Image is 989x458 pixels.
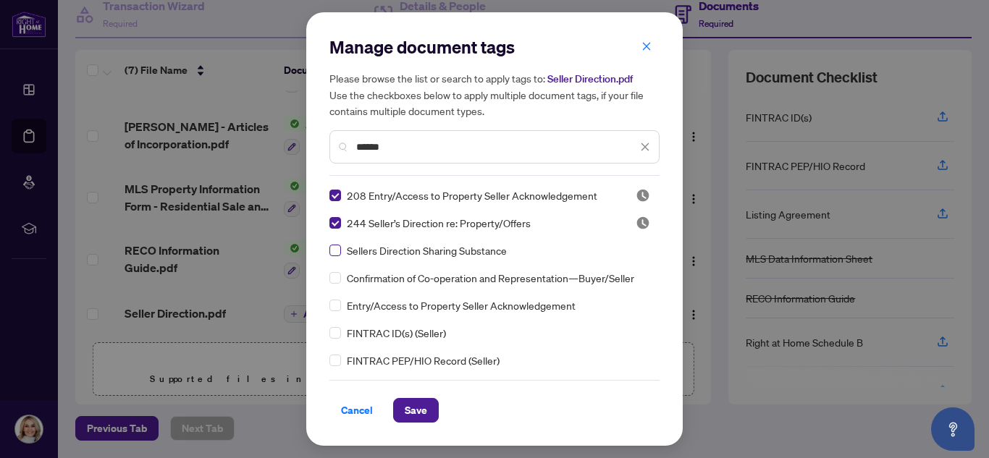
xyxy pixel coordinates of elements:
[347,325,446,341] span: FINTRAC ID(s) (Seller)
[636,188,650,203] img: status
[347,297,576,313] span: Entry/Access to Property Seller Acknowledgement
[347,352,500,368] span: FINTRAC PEP/HIO Record (Seller)
[405,399,427,422] span: Save
[636,216,650,230] img: status
[329,70,660,119] h5: Please browse the list or search to apply tags to: Use the checkboxes below to apply multiple doc...
[636,188,650,203] span: Pending Review
[393,398,439,423] button: Save
[547,72,633,85] span: Seller Direction.pdf
[931,407,975,451] button: Open asap
[329,35,660,59] h2: Manage document tags
[329,398,384,423] button: Cancel
[636,216,650,230] span: Pending Review
[347,187,597,203] span: 208 Entry/Access to Property Seller Acknowledgement
[641,41,652,51] span: close
[640,142,650,152] span: close
[347,242,507,258] span: Sellers Direction Sharing Substance
[341,399,373,422] span: Cancel
[347,215,531,231] span: 244 Seller’s Direction re: Property/Offers
[347,270,634,286] span: Confirmation of Co-operation and Representation—Buyer/Seller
